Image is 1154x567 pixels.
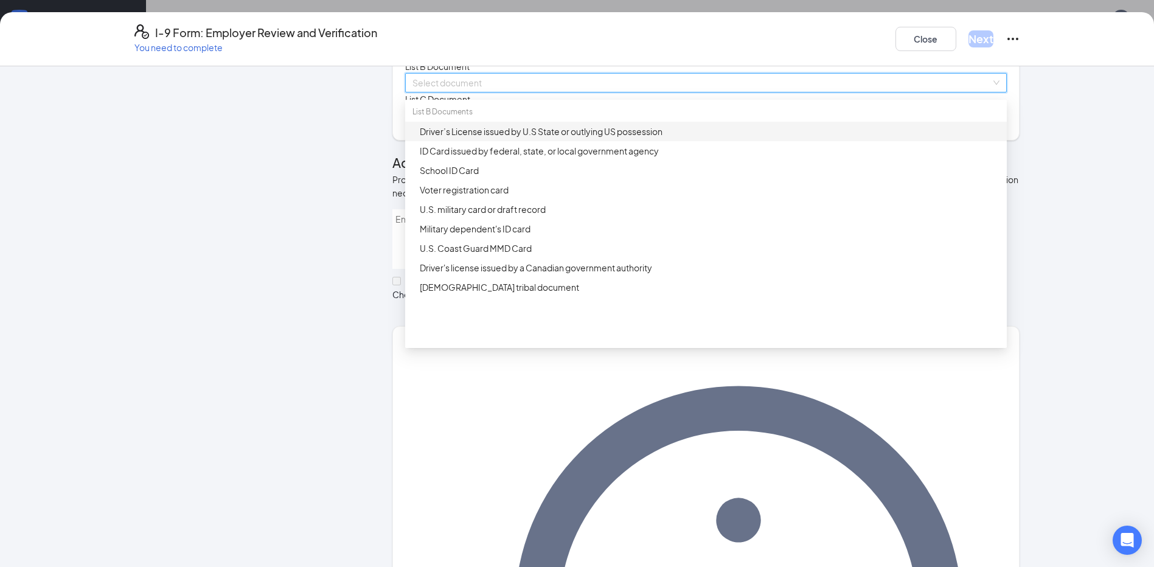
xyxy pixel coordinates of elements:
[405,61,470,72] span: List B Document
[968,30,993,47] button: Next
[155,24,377,41] h4: I-9 Form: Employer Review and Verification
[134,41,377,54] p: You need to complete
[134,24,149,39] svg: FormI9EVerifyIcon
[420,164,999,177] div: School ID Card
[405,94,470,105] span: List C Document
[392,288,1020,301] div: Check here if you used an alternative procedure authorized by DHS to examine documents.
[895,27,956,51] button: Close
[420,280,999,294] div: [DEMOGRAPHIC_DATA] tribal document
[420,125,999,138] div: Driver’s License issued by U.S State or outlying US possession
[1006,32,1020,46] svg: Ellipses
[420,183,999,197] div: Voter registration card
[392,155,527,171] span: Additional information
[420,242,999,255] div: U.S. Coast Guard MMD Card
[1113,526,1142,555] div: Open Intercom Messenger
[392,277,401,285] input: Check here if you used an alternative procedure authorized by DHS to examine documents. Learn more
[392,174,1018,198] span: Provide all notes relating employment authorization stamps or receipts, extensions, additional do...
[392,301,1020,314] span: Alternative procedure is only allowed when e-verify is turned on. Turn to use e-verify, please se...
[420,261,999,274] div: Driver's license issued by a Canadian government authority
[420,222,999,235] div: Military dependent's ID card
[420,144,999,158] div: ID Card issued by federal, state, or local government agency
[420,203,999,216] div: U.S. military card or draft record
[412,107,473,116] span: List B Documents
